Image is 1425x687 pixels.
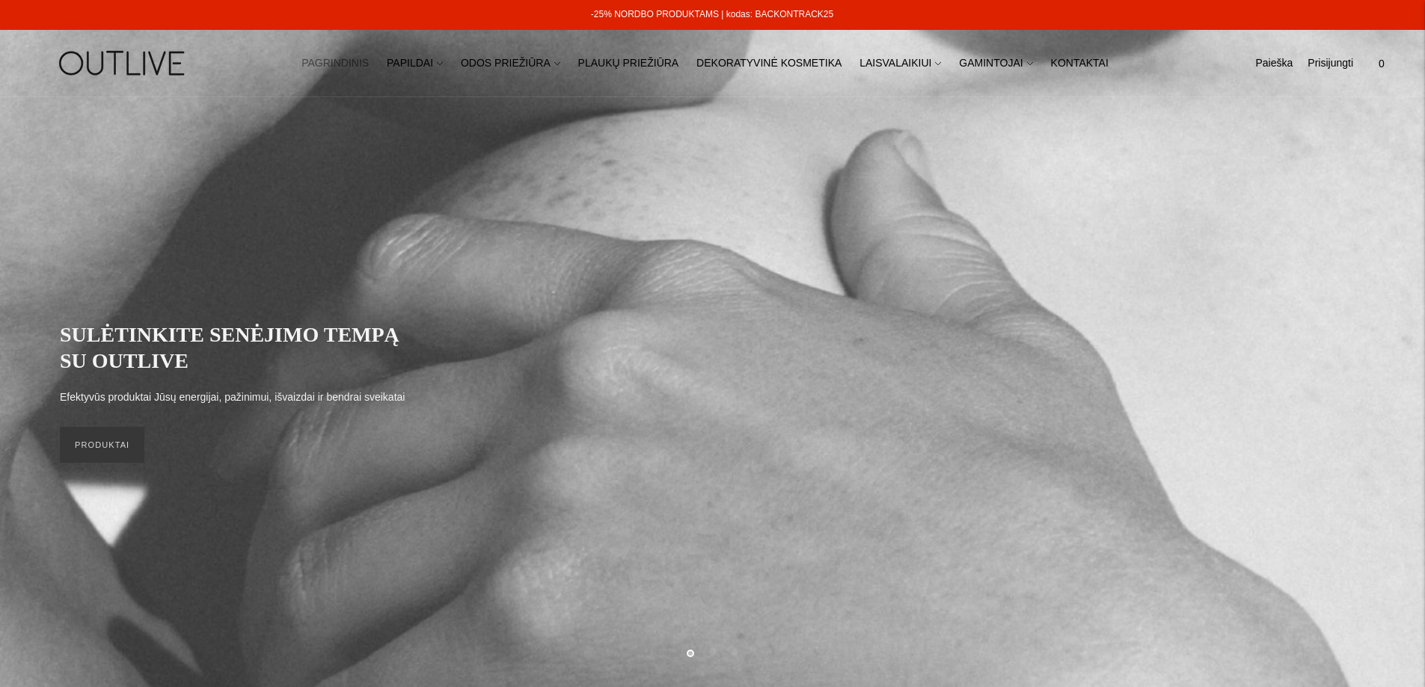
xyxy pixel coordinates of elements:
button: Move carousel to slide 3 [731,648,738,656]
a: ODOS PRIEŽIŪRA [461,47,560,80]
a: PAGRINDINIS [301,47,369,80]
a: DEKORATYVINĖ KOSMETIKA [696,47,842,80]
a: Prisijungti [1308,47,1353,80]
a: -25% NORDBO PRODUKTAMS | kodas: BACKONTRACK25 [591,9,833,19]
span: 0 [1371,53,1392,74]
a: GAMINTOJAI [959,47,1032,80]
a: PAPILDAI [387,47,443,80]
a: PRODUKTAI [60,427,144,463]
p: Efektyvūs produktai Jūsų energijai, pažinimui, išvaizdai ir bendrai sveikatai [60,389,405,407]
button: Move carousel to slide 2 [709,648,717,656]
h2: SULĖTINKITE SENĖJIMO TEMPĄ SU OUTLIVE [60,321,419,374]
a: Paieška [1255,47,1293,80]
a: LAISVALAIKIUI [859,47,941,80]
a: 0 [1368,47,1395,80]
img: OUTLIVE [30,37,217,89]
button: Move carousel to slide 1 [687,650,694,657]
a: PLAUKŲ PRIEŽIŪRA [578,47,679,80]
a: KONTAKTAI [1051,47,1109,80]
